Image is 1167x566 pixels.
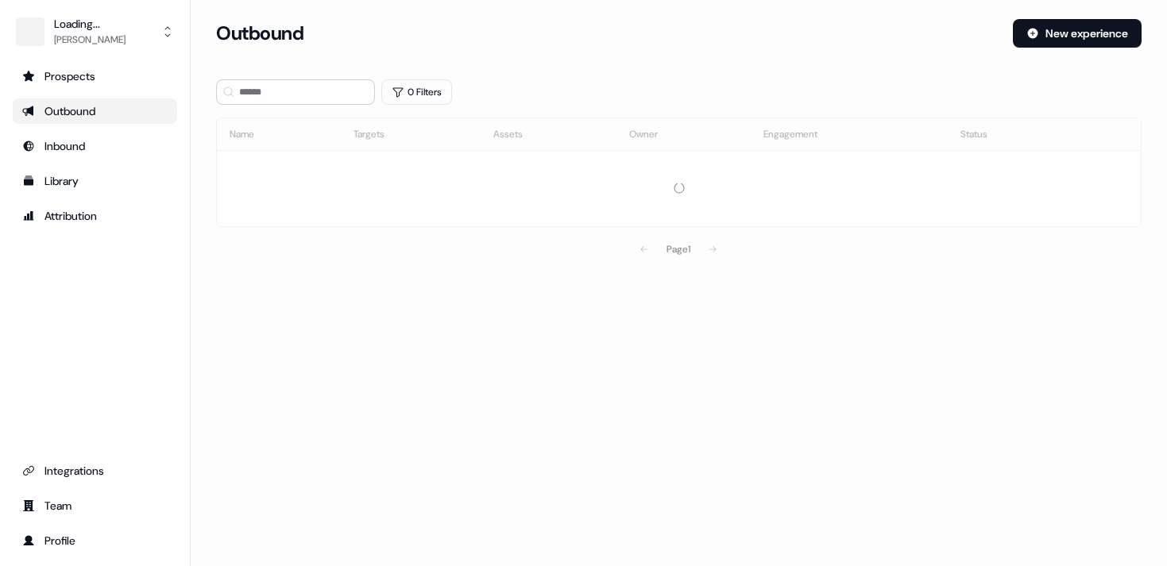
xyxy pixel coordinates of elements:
a: Go to templates [13,168,177,194]
div: Prospects [22,68,168,84]
div: Integrations [22,463,168,479]
a: Go to Inbound [13,133,177,159]
div: Outbound [22,103,168,119]
button: New experience [1013,19,1142,48]
div: [PERSON_NAME] [54,32,126,48]
a: Go to prospects [13,64,177,89]
a: Go to attribution [13,203,177,229]
div: Loading... [54,16,126,32]
div: Inbound [22,138,168,154]
h3: Outbound [216,21,303,45]
div: Team [22,498,168,514]
a: Go to integrations [13,458,177,483]
button: 0 Filters [381,79,452,105]
div: Attribution [22,208,168,224]
div: Profile [22,533,168,549]
a: Go to outbound experience [13,98,177,124]
button: Loading...[PERSON_NAME] [13,13,177,51]
a: Go to profile [13,528,177,553]
div: Library [22,173,168,189]
a: Go to team [13,493,177,518]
